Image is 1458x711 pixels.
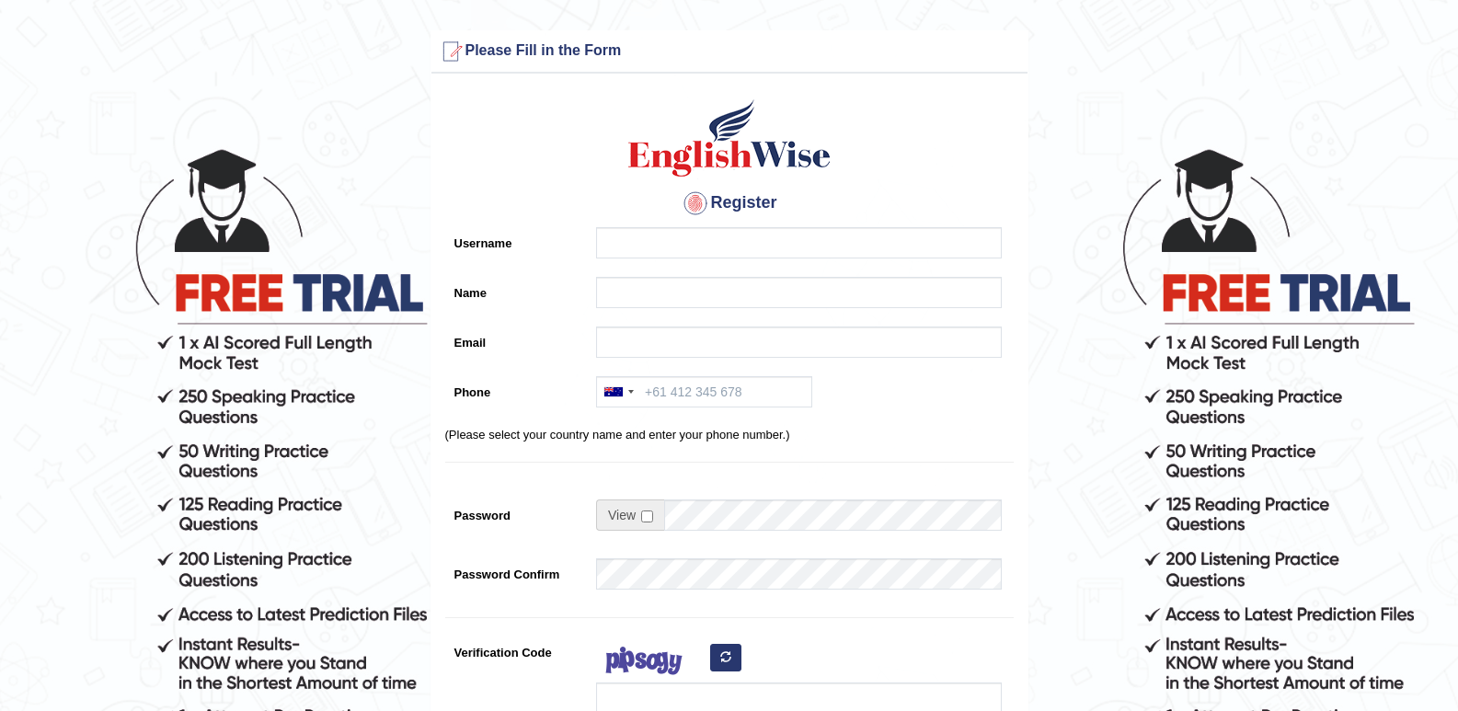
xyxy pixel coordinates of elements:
label: Username [445,227,588,252]
input: Show/Hide Password [641,510,653,522]
label: Password Confirm [445,558,588,583]
h4: Register [445,189,1014,218]
label: Phone [445,376,588,401]
label: Email [445,327,588,351]
div: Australia: +61 [597,377,639,407]
h3: Please Fill in the Form [436,37,1023,66]
p: (Please select your country name and enter your phone number.) [445,426,1014,443]
label: Verification Code [445,636,588,661]
input: +61 412 345 678 [596,376,812,407]
label: Name [445,277,588,302]
label: Password [445,499,588,524]
img: Logo of English Wise create a new account for intelligent practice with AI [625,97,834,179]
